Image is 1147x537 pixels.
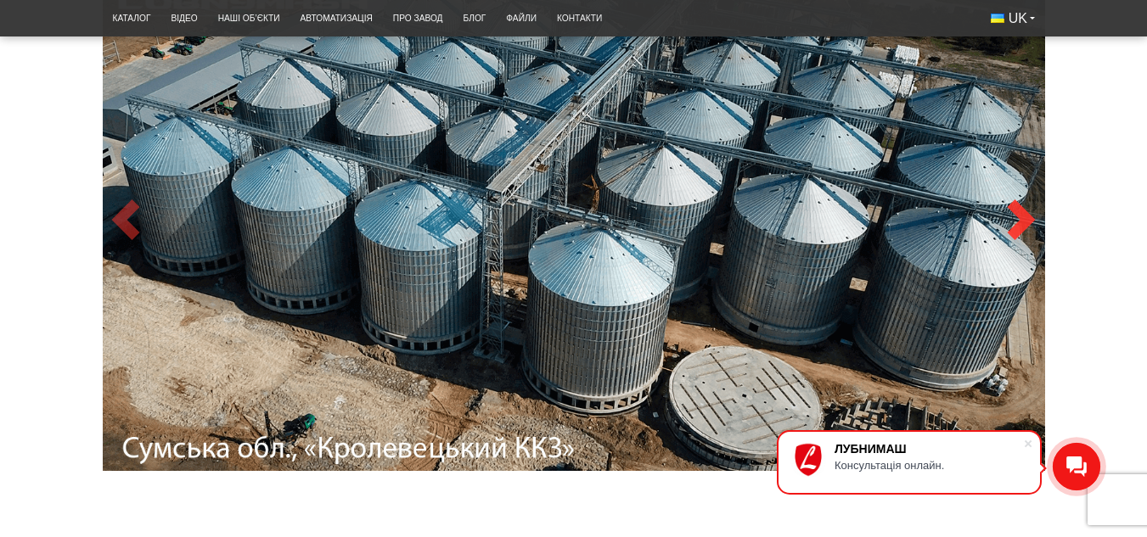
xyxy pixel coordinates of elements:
[160,4,207,32] a: Відео
[835,442,1023,456] div: ЛУБНИМАШ
[547,4,612,32] a: Контакти
[1009,9,1027,28] span: UK
[103,4,161,32] a: Каталог
[453,4,497,32] a: Блог
[981,4,1045,33] button: UK
[290,4,383,32] a: Автоматизація
[835,459,1023,472] div: Консультація онлайн.
[991,14,1004,23] img: Українська
[208,4,290,32] a: Наші об’єкти
[383,4,453,32] a: Про завод
[496,4,547,32] a: Файли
